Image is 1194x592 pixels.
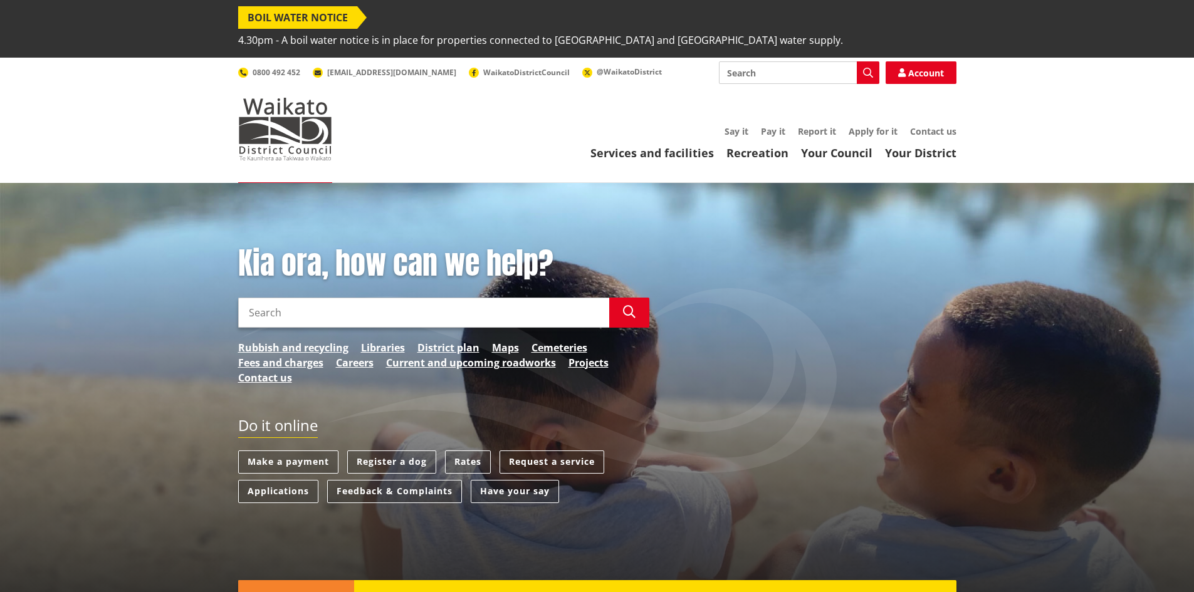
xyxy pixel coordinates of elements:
[238,67,300,78] a: 0800 492 452
[238,6,357,29] span: BOIL WATER NOTICE
[471,480,559,503] a: Have your say
[798,125,836,137] a: Report it
[582,66,662,77] a: @WaikatoDistrict
[238,298,609,328] input: Search input
[483,67,570,78] span: WaikatoDistrictCouncil
[761,125,785,137] a: Pay it
[238,480,318,503] a: Applications
[238,355,323,370] a: Fees and charges
[313,67,456,78] a: [EMAIL_ADDRESS][DOMAIN_NAME]
[361,340,405,355] a: Libraries
[885,145,956,160] a: Your District
[238,340,348,355] a: Rubbish and recycling
[327,67,456,78] span: [EMAIL_ADDRESS][DOMAIN_NAME]
[253,67,300,78] span: 0800 492 452
[568,355,609,370] a: Projects
[469,67,570,78] a: WaikatoDistrictCouncil
[238,450,338,474] a: Make a payment
[500,450,604,474] a: Request a service
[849,125,898,137] a: Apply for it
[445,450,491,474] a: Rates
[417,340,479,355] a: District plan
[725,125,748,137] a: Say it
[492,340,519,355] a: Maps
[590,145,714,160] a: Services and facilities
[597,66,662,77] span: @WaikatoDistrict
[238,417,318,439] h2: Do it online
[327,480,462,503] a: Feedback & Complaints
[347,450,436,474] a: Register a dog
[336,355,374,370] a: Careers
[886,61,956,84] a: Account
[238,29,843,51] span: 4.30pm - A boil water notice is in place for properties connected to [GEOGRAPHIC_DATA] and [GEOGR...
[238,370,292,385] a: Contact us
[386,355,556,370] a: Current and upcoming roadworks
[719,61,879,84] input: Search input
[726,145,788,160] a: Recreation
[238,246,649,282] h1: Kia ora, how can we help?
[801,145,872,160] a: Your Council
[238,98,332,160] img: Waikato District Council - Te Kaunihera aa Takiwaa o Waikato
[910,125,956,137] a: Contact us
[532,340,587,355] a: Cemeteries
